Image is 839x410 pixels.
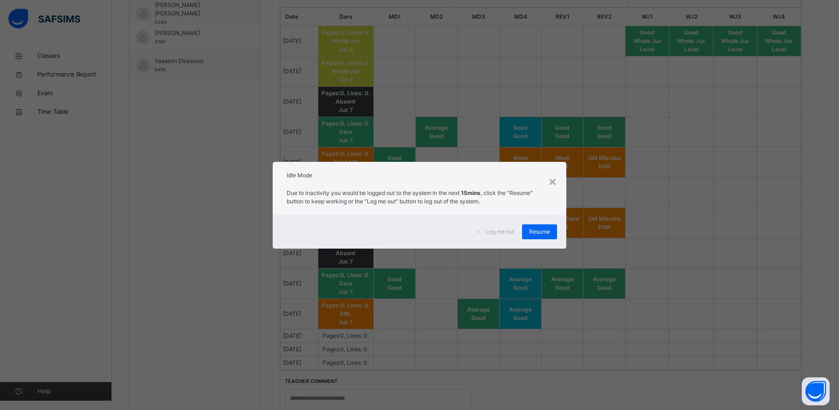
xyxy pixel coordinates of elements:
[461,189,481,196] strong: 15mins
[287,171,552,180] h2: Idle Mode
[802,377,830,405] button: Open asap
[529,228,550,236] span: Resume
[287,189,552,206] p: Due to inactivity you would be logged out to the system in the next , click the "Resume" button t...
[486,228,515,236] span: Log me out
[548,171,557,191] div: ×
